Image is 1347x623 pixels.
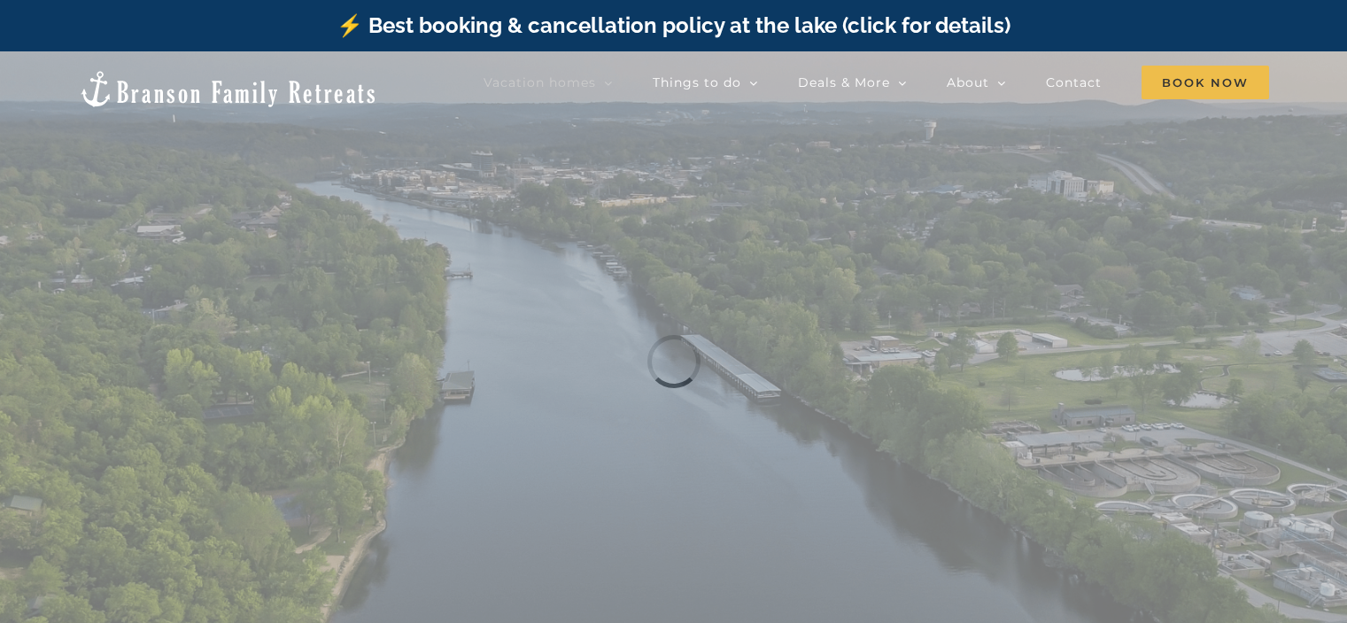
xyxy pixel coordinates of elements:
[653,76,741,89] span: Things to do
[337,12,1010,38] a: ⚡️ Best booking & cancellation policy at the lake (click for details)
[1142,65,1269,100] a: Book Now
[1046,65,1102,100] a: Contact
[798,65,907,100] a: Deals & More
[1046,76,1102,89] span: Contact
[1142,66,1269,99] span: Book Now
[78,69,378,109] img: Branson Family Retreats Logo
[484,65,1269,100] nav: Main Menu
[653,65,758,100] a: Things to do
[484,76,596,89] span: Vacation homes
[798,76,890,89] span: Deals & More
[947,65,1006,100] a: About
[947,76,989,89] span: About
[484,65,613,100] a: Vacation homes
